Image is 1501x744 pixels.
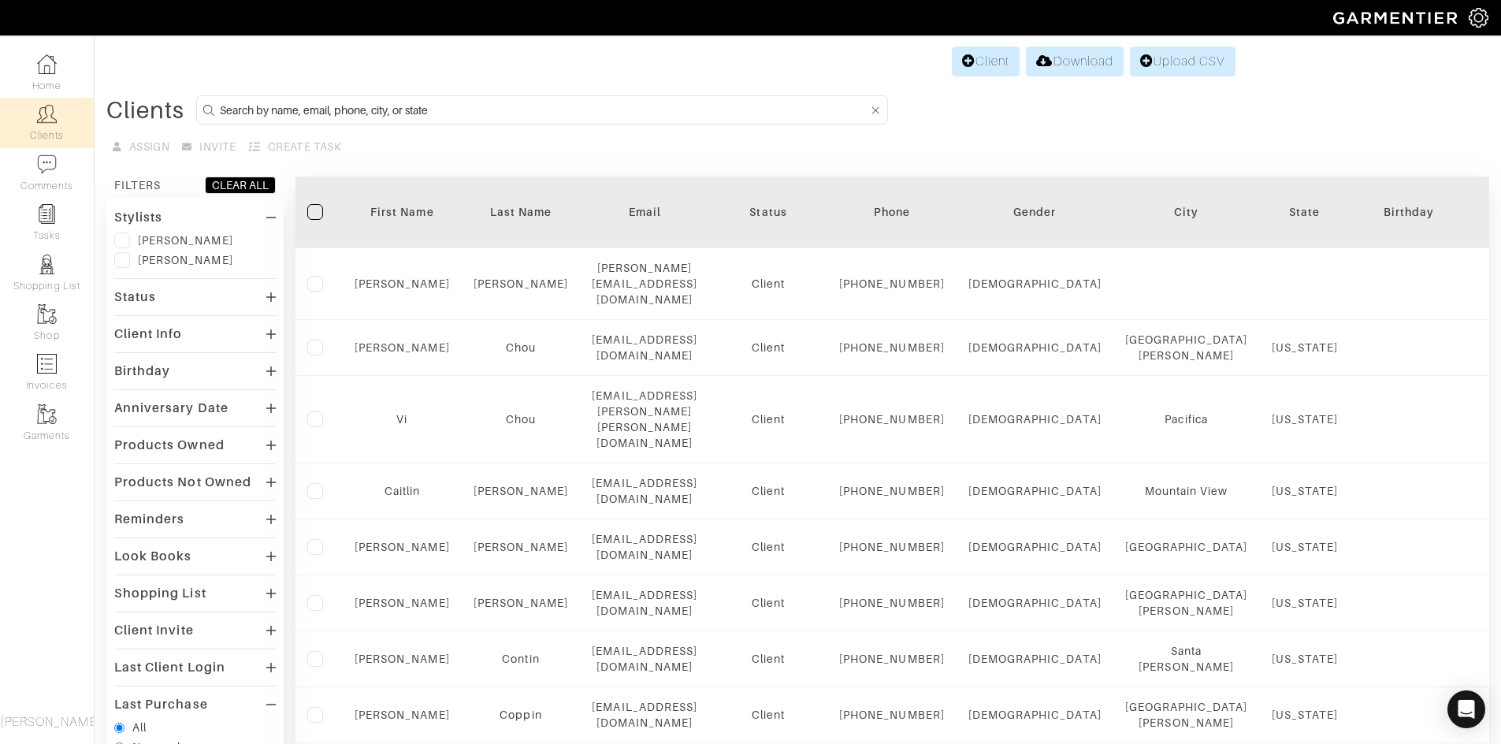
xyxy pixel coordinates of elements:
[1272,539,1339,555] div: [US_STATE]
[37,104,57,124] img: clients-icon-6bae9207a08558b7cb47a8932f037763ab4055f8c8b6bfacd5dc20c3e0201464.png
[502,653,539,665] a: Contin
[474,204,569,220] div: Last Name
[839,276,945,292] div: [PHONE_NUMBER]
[114,210,162,225] div: Stylists
[721,340,816,355] div: Client
[205,177,276,194] button: CLEAR ALL
[1125,332,1248,363] div: [GEOGRAPHIC_DATA][PERSON_NAME]
[709,177,827,248] th: Toggle SortBy
[500,709,541,721] a: Coppin
[37,54,57,74] img: dashboard-icon-dbcd8f5a0b271acd01030246c82b418ddd0df26cd7fceb0bd07c9910d44c42f6.png
[839,651,945,667] div: [PHONE_NUMBER]
[592,587,697,619] div: [EMAIL_ADDRESS][DOMAIN_NAME]
[114,474,251,490] div: Products Not Owned
[721,204,816,220] div: Status
[721,651,816,667] div: Client
[355,597,450,609] a: [PERSON_NAME]
[474,597,569,609] a: [PERSON_NAME]
[474,541,569,553] a: [PERSON_NAME]
[506,341,536,354] a: Chou
[1125,699,1248,731] div: [GEOGRAPHIC_DATA][PERSON_NAME]
[592,643,697,675] div: [EMAIL_ADDRESS][DOMAIN_NAME]
[114,437,225,453] div: Products Owned
[343,177,462,248] th: Toggle SortBy
[1125,411,1248,427] div: Pacifica
[1125,483,1248,499] div: Mountain View
[839,340,945,355] div: [PHONE_NUMBER]
[968,539,1102,555] div: [DEMOGRAPHIC_DATA]
[1325,4,1469,32] img: garmentier-logo-header-white-b43fb05a5012e4ada735d5af1a66efaba907eab6374d6393d1fbf88cb4ef424d.png
[138,252,233,268] div: [PERSON_NAME]
[114,549,192,564] div: Look Books
[1272,340,1339,355] div: [US_STATE]
[968,276,1102,292] div: [DEMOGRAPHIC_DATA]
[592,531,697,563] div: [EMAIL_ADDRESS][DOMAIN_NAME]
[37,404,57,424] img: garments-icon-b7da505a4dc4fd61783c78ac3ca0ef83fa9d6f193b1c9dc38574b1d14d53ca28.png
[721,539,816,555] div: Client
[1350,177,1468,248] th: Toggle SortBy
[1125,539,1248,555] div: [GEOGRAPHIC_DATA]
[506,413,536,426] a: Chou
[1130,46,1235,76] a: Upload CSV
[114,586,206,601] div: Shopping List
[114,363,170,379] div: Birthday
[839,204,945,220] div: Phone
[592,260,697,307] div: [PERSON_NAME][EMAIL_ADDRESS][DOMAIN_NAME]
[721,595,816,611] div: Client
[385,485,420,497] a: Caitlin
[968,483,1102,499] div: [DEMOGRAPHIC_DATA]
[1272,411,1339,427] div: [US_STATE]
[1125,587,1248,619] div: [GEOGRAPHIC_DATA][PERSON_NAME]
[355,653,450,665] a: [PERSON_NAME]
[968,204,1102,220] div: Gender
[355,541,450,553] a: [PERSON_NAME]
[721,276,816,292] div: Client
[138,232,233,248] div: [PERSON_NAME]
[1026,46,1123,76] a: Download
[114,511,184,527] div: Reminders
[1469,8,1488,28] img: gear-icon-white-bd11855cb880d31180b6d7d6211b90ccbf57a29d726f0c71d8c61bd08dd39cc2.png
[592,204,697,220] div: Email
[839,483,945,499] div: [PHONE_NUMBER]
[355,204,450,220] div: First Name
[839,411,945,427] div: [PHONE_NUMBER]
[212,177,269,193] div: CLEAR ALL
[474,277,569,290] a: [PERSON_NAME]
[37,154,57,174] img: comment-icon-a0a6a9ef722e966f86d9cbdc48e553b5cf19dbc54f86b18d962a5391bc8f6eb6.png
[114,660,225,675] div: Last Client Login
[968,707,1102,723] div: [DEMOGRAPHIC_DATA]
[132,720,147,735] div: All
[1447,690,1485,728] div: Open Intercom Messenger
[1272,707,1339,723] div: [US_STATE]
[721,483,816,499] div: Client
[474,485,569,497] a: [PERSON_NAME]
[106,102,184,118] div: Clients
[114,400,228,416] div: Anniversary Date
[1362,204,1456,220] div: Birthday
[721,707,816,723] div: Client
[1272,651,1339,667] div: [US_STATE]
[839,595,945,611] div: [PHONE_NUMBER]
[355,709,450,721] a: [PERSON_NAME]
[37,255,57,274] img: stylists-icon-eb353228a002819b7ec25b43dbf5f0378dd9e0616d9560372ff212230b889e62.png
[114,289,156,305] div: Status
[462,177,581,248] th: Toggle SortBy
[1272,204,1339,220] div: State
[968,340,1102,355] div: [DEMOGRAPHIC_DATA]
[114,623,194,638] div: Client Invite
[1125,204,1248,220] div: City
[114,326,183,342] div: Client Info
[839,539,945,555] div: [PHONE_NUMBER]
[968,651,1102,667] div: [DEMOGRAPHIC_DATA]
[957,177,1113,248] th: Toggle SortBy
[37,354,57,374] img: orders-icon-0abe47150d42831381b5fb84f609e132dff9fe21cb692f30cb5eec754e2cba89.png
[396,413,407,426] a: Vi
[37,204,57,224] img: reminder-icon-8004d30b9f0a5d33ae49ab947aed9ed385cf756f9e5892f1edd6e32f2345188e.png
[721,411,816,427] div: Client
[968,595,1102,611] div: [DEMOGRAPHIC_DATA]
[220,100,868,120] input: Search by name, email, phone, city, or state
[968,411,1102,427] div: [DEMOGRAPHIC_DATA]
[592,475,697,507] div: [EMAIL_ADDRESS][DOMAIN_NAME]
[592,332,697,363] div: [EMAIL_ADDRESS][DOMAIN_NAME]
[839,707,945,723] div: [PHONE_NUMBER]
